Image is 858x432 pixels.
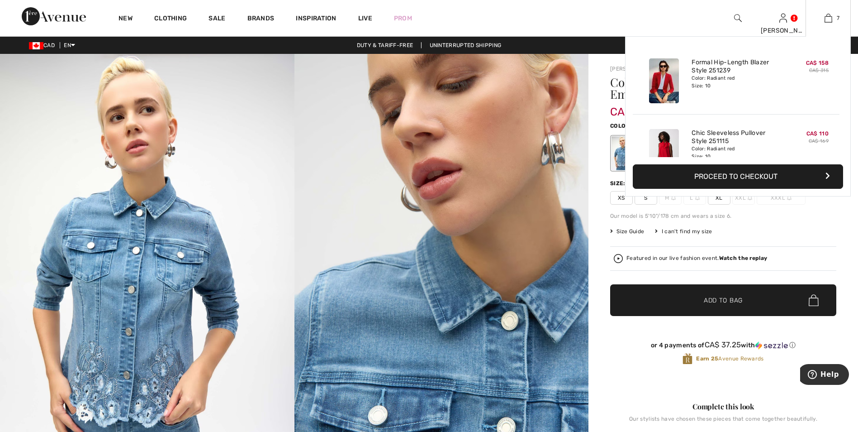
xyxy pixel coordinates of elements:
a: [PERSON_NAME] [610,66,655,72]
img: ring-m.svg [671,196,676,200]
div: Color: Radiant red Size: 10 [692,75,781,89]
span: CA$ 158 [806,60,829,66]
strong: Watch the replay [719,255,768,261]
span: Inspiration [296,14,336,24]
img: Watch the replay [614,254,623,263]
img: Avenue Rewards [683,353,692,365]
button: Add to Bag [610,284,836,316]
div: Size: [610,179,627,187]
img: Bag.svg [809,294,819,306]
img: Canadian Dollar [29,42,43,49]
a: 7 [806,13,850,24]
img: ring-m.svg [748,196,752,200]
span: CA$ 149 [610,96,653,118]
a: Live [358,14,372,23]
iframe: Opens a widget where you can find more information [800,364,849,387]
img: Sezzle [755,341,788,350]
img: My Info [779,13,787,24]
img: search the website [734,13,742,24]
span: CAD [29,42,58,48]
a: Sign In [779,14,787,22]
s: CA$ 315 [809,67,829,73]
h1: Collared Denim Top With Embellishments Style 252911 [610,77,799,100]
a: New [119,14,133,24]
span: CA$ 110 [806,130,829,137]
span: Color: [610,123,631,129]
a: Sale [209,14,225,24]
img: Formal Hip-Length Blazer Style 251239 [649,58,679,103]
a: Clothing [154,14,187,24]
span: XXXL [757,191,806,205]
div: I can't find my size [655,227,712,235]
img: ring-m.svg [787,196,792,200]
div: Color: Radiant red Size: 10 [692,145,781,160]
a: Formal Hip-Length Blazer Style 251239 [692,58,781,75]
span: Size Guide [610,227,644,235]
a: Prom [394,14,412,23]
strong: Earn 25 [696,355,718,362]
span: XS [610,191,633,205]
span: EN [64,42,75,48]
a: Chic Sleeveless Pullover Style 251115 [692,129,781,145]
span: Add to Bag [704,296,743,305]
img: My Bag [825,13,832,24]
div: Our model is 5'10"/178 cm and wears a size 6. [610,212,836,220]
img: Chic Sleeveless Pullover Style 251115 [649,129,679,174]
div: Denim Medium Blue [612,136,635,170]
div: or 4 payments ofCA$ 37.25withSezzle Click to learn more about Sezzle [610,341,836,353]
img: 1ère Avenue [22,7,86,25]
span: XXL [732,191,755,205]
span: M [659,191,682,205]
span: 7 [837,14,839,22]
span: CA$ 37.25 [705,340,741,349]
s: CA$ 169 [809,138,829,144]
div: [PERSON_NAME] [761,26,805,35]
img: ring-m.svg [695,196,700,200]
span: XL [708,191,730,205]
div: Featured in our live fashion event. [626,255,767,261]
span: L [683,191,706,205]
div: Complete this look [610,401,836,412]
div: Our stylists have chosen these pieces that come together beautifully. [610,416,836,429]
span: S [635,191,657,205]
button: Proceed to Checkout [633,164,843,189]
a: Brands [247,14,275,24]
div: or 4 payments of with [610,341,836,350]
span: Avenue Rewards [696,355,763,363]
